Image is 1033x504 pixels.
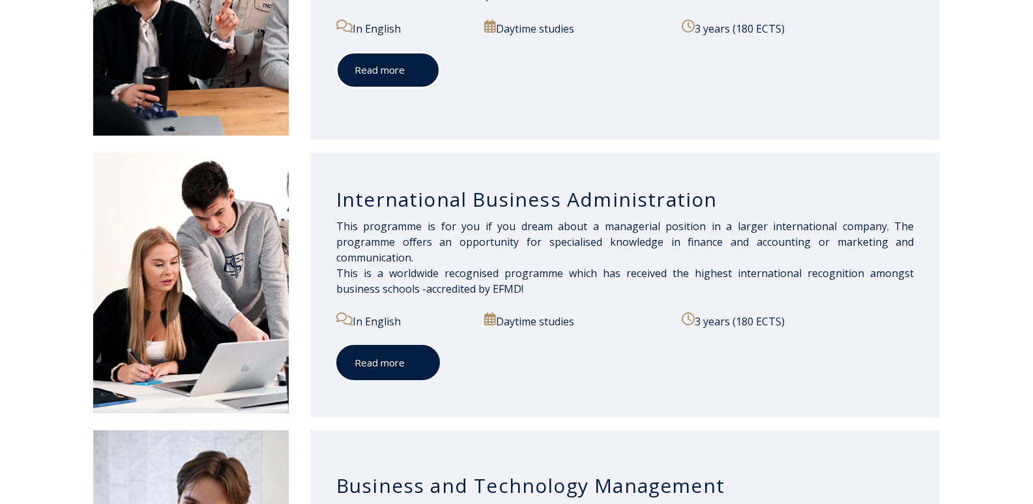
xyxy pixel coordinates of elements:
p: 3 years (180 ECTS) [682,20,914,37]
p: In English [336,312,470,329]
p: 3 years (180 ECTS) [682,312,914,329]
p: Daytime studies [484,20,667,37]
span: This programme is for you if you dream about a managerial position in a larger international comp... [336,219,914,296]
a: accredited by EFMD [426,282,521,296]
h3: Business and Technology Management [336,473,914,498]
a: Read more [336,52,440,88]
a: Read more [336,345,440,381]
img: International Business Administration [93,153,289,413]
p: In English [336,20,470,37]
h3: International Business Administration [336,187,914,212]
p: Daytime studies [484,312,667,329]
